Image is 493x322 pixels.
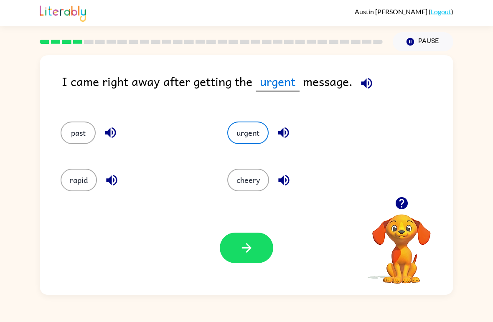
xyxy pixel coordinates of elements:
[61,169,97,191] button: rapid
[355,8,429,15] span: Austin [PERSON_NAME]
[62,72,453,105] div: I came right away after getting the message.
[431,8,451,15] a: Logout
[256,72,300,91] span: urgent
[355,8,453,15] div: ( )
[40,3,86,22] img: Literably
[227,169,269,191] button: cheery
[360,201,443,285] video: Your browser must support playing .mp4 files to use Literably. Please try using another browser.
[393,32,453,51] button: Pause
[227,122,269,144] button: urgent
[61,122,96,144] button: past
